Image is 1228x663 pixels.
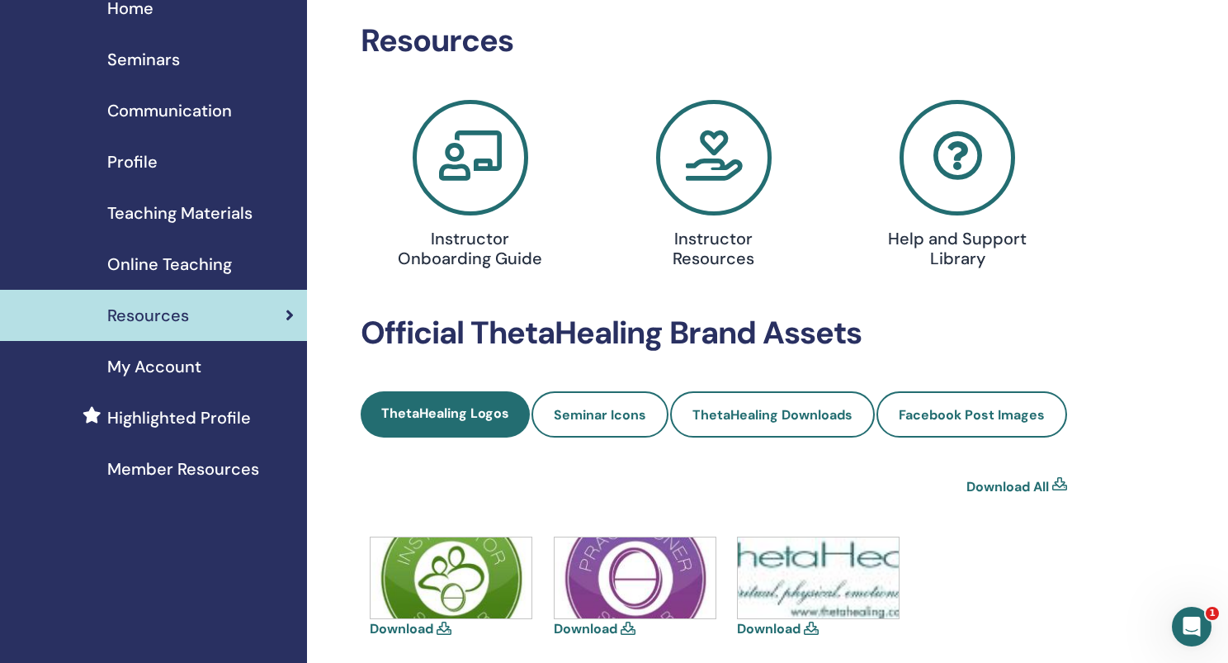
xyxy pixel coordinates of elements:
[846,100,1070,275] a: Help and Support Library
[381,405,509,422] span: ThetaHealing Logos
[361,22,1067,60] h2: Resources
[370,620,433,637] a: Download
[876,391,1067,438] a: Facebook Post Images
[107,201,253,225] span: Teaching Materials
[107,303,189,328] span: Resources
[899,406,1045,424] span: Facebook Post Images
[371,538,531,618] img: icons-instructor.jpg
[602,100,825,275] a: Instructor Resources
[879,229,1036,268] h4: Help and Support Library
[107,252,232,277] span: Online Teaching
[966,477,1049,497] a: Download All
[531,391,668,438] a: Seminar Icons
[107,98,232,123] span: Communication
[554,620,617,637] a: Download
[361,315,1067,353] h2: Official ThetaHealing Brand Assets
[358,100,582,275] a: Instructor Onboarding Guide
[361,391,530,438] a: ThetaHealing Logos
[392,229,549,268] h4: Instructor Onboarding Guide
[555,538,716,618] img: icons-practitioner.jpg
[107,354,201,379] span: My Account
[107,457,259,481] span: Member Resources
[635,229,792,268] h4: Instructor Resources
[737,620,801,637] a: Download
[1172,607,1211,646] iframe: Intercom live chat
[554,406,646,424] span: Seminar Icons
[1206,607,1219,620] span: 1
[107,405,251,430] span: Highlighted Profile
[692,406,853,424] span: ThetaHealing Downloads
[738,538,899,618] img: thetahealing-logo-a-copy.jpg
[107,149,158,174] span: Profile
[670,391,875,438] a: ThetaHealing Downloads
[107,47,180,72] span: Seminars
